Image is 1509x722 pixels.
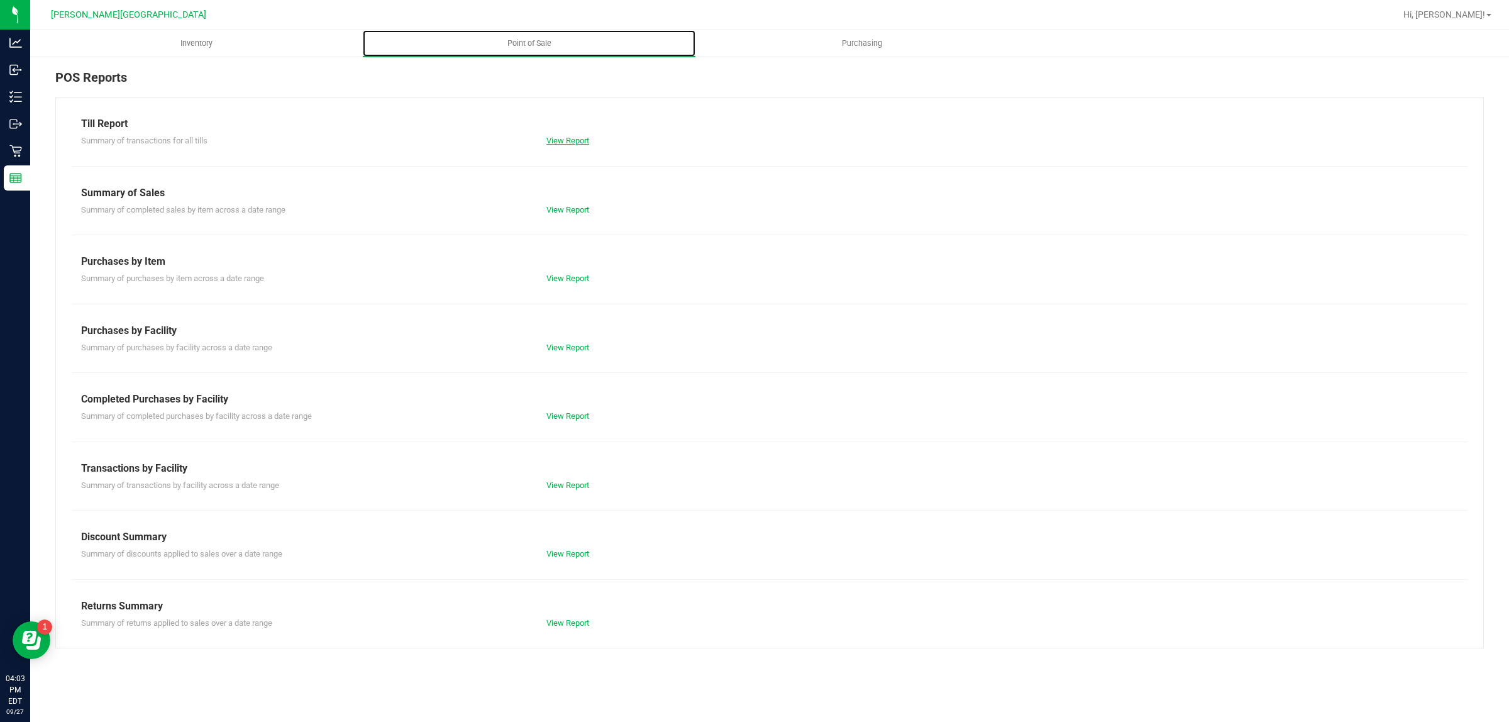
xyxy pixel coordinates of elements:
div: POS Reports [55,68,1484,97]
span: Summary of discounts applied to sales over a date range [81,549,282,558]
iframe: Resource center unread badge [37,619,52,635]
div: Summary of Sales [81,186,1458,201]
a: Inventory [30,30,363,57]
p: 09/27 [6,707,25,716]
span: Point of Sale [490,38,568,49]
inline-svg: Outbound [9,118,22,130]
span: Summary of returns applied to sales over a date range [81,618,272,628]
a: Point of Sale [363,30,695,57]
inline-svg: Inbound [9,64,22,76]
div: Till Report [81,116,1458,131]
a: View Report [546,205,589,214]
a: View Report [546,274,589,283]
inline-svg: Retail [9,145,22,157]
a: View Report [546,549,589,558]
div: Transactions by Facility [81,461,1458,476]
a: Purchasing [695,30,1028,57]
span: Summary of purchases by item across a date range [81,274,264,283]
inline-svg: Analytics [9,36,22,49]
span: Summary of transactions for all tills [81,136,207,145]
a: View Report [546,136,589,145]
span: Summary of completed sales by item across a date range [81,205,285,214]
span: Purchasing [825,38,899,49]
a: View Report [546,480,589,490]
a: View Report [546,343,589,352]
span: Inventory [163,38,229,49]
a: View Report [546,411,589,421]
span: [PERSON_NAME][GEOGRAPHIC_DATA] [51,9,206,20]
inline-svg: Reports [9,172,22,184]
div: Purchases by Item [81,254,1458,269]
span: Summary of transactions by facility across a date range [81,480,279,490]
inline-svg: Inventory [9,91,22,103]
div: Purchases by Facility [81,323,1458,338]
span: Summary of completed purchases by facility across a date range [81,411,312,421]
div: Completed Purchases by Facility [81,392,1458,407]
span: Hi, [PERSON_NAME]! [1403,9,1485,19]
a: View Report [546,618,589,628]
iframe: Resource center [13,621,50,659]
p: 04:03 PM EDT [6,673,25,707]
span: Summary of purchases by facility across a date range [81,343,272,352]
div: Discount Summary [81,530,1458,545]
div: Returns Summary [81,599,1458,614]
